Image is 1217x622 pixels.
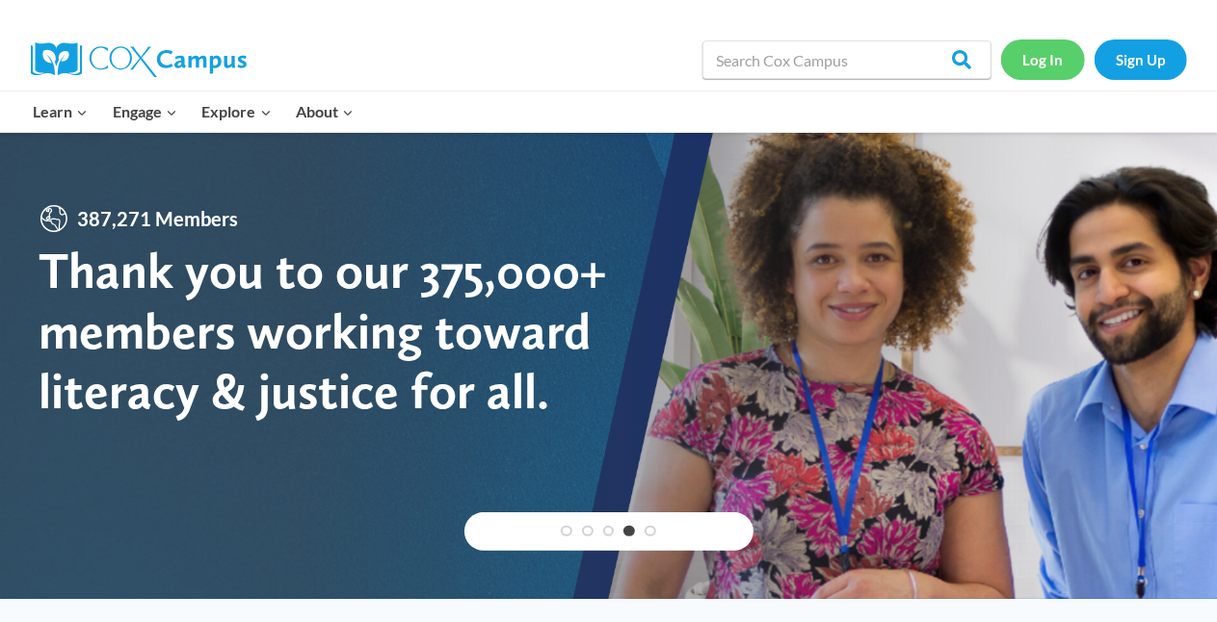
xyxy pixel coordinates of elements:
button: Child menu of About [283,91,366,132]
nav: Primary Navigation [21,91,366,132]
button: Child menu of Explore [190,91,284,132]
div: Thank you to our 375,000+ members working toward literacy & justice for all. [39,241,609,421]
img: Cox Campus [31,42,247,77]
a: 2 [582,526,594,537]
a: 3 [603,526,615,537]
a: 4 [623,526,635,537]
button: Child menu of Engage [100,91,190,132]
button: Child menu of Learn [21,91,101,132]
a: Log In [1001,39,1085,79]
a: Sign Up [1095,39,1187,79]
a: 5 [645,526,656,537]
span: 387,271 Members [69,203,246,234]
nav: Secondary Navigation [1001,39,1187,79]
input: Search Cox Campus [702,40,992,79]
a: 1 [561,526,572,537]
